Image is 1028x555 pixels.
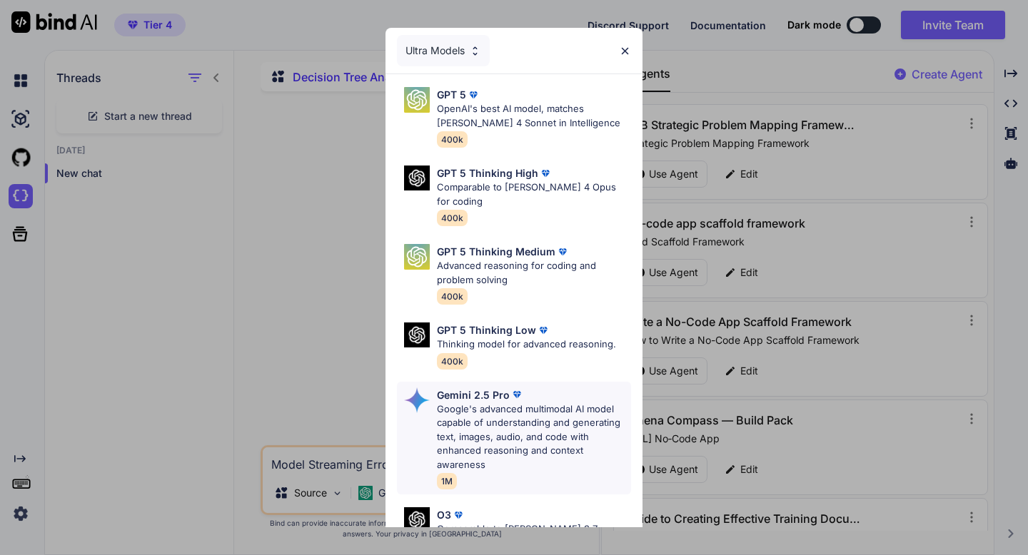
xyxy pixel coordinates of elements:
p: Thinking model for advanced reasoning. [437,337,616,352]
img: Pick Models [404,322,430,347]
p: Comparable to [PERSON_NAME] 3.7 Sonnet, superior intelligence [437,522,631,550]
span: 400k [437,131,468,148]
img: premium [536,323,550,337]
span: 400k [437,210,468,226]
p: Advanced reasoning for coding and problem solving [437,259,631,287]
span: 400k [437,353,468,370]
img: close [619,45,631,57]
span: 1M [437,473,457,489]
p: Google's advanced multimodal AI model capable of understanding and generating text, images, audio... [437,402,631,472]
img: Pick Models [404,387,430,413]
p: GPT 5 Thinking Medium [437,244,555,259]
img: Pick Models [404,87,430,113]
img: Pick Models [404,244,430,270]
p: GPT 5 Thinking Low [437,322,536,337]
p: OpenAI's best AI model, matches [PERSON_NAME] 4 Sonnet in Intelligence [437,102,631,130]
img: premium [451,508,465,522]
p: GPT 5 Thinking High [437,166,538,180]
p: GPT 5 [437,87,466,102]
p: Comparable to [PERSON_NAME] 4 Opus for coding [437,180,631,208]
img: Pick Models [404,166,430,190]
img: premium [510,387,524,402]
p: O3 [437,507,451,522]
img: premium [466,88,480,102]
p: Gemini 2.5 Pro [437,387,510,402]
img: premium [555,245,570,259]
img: Pick Models [469,45,481,57]
img: premium [538,166,553,180]
span: 400k [437,288,468,305]
div: Ultra Models [397,35,490,66]
img: Pick Models [404,507,430,532]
